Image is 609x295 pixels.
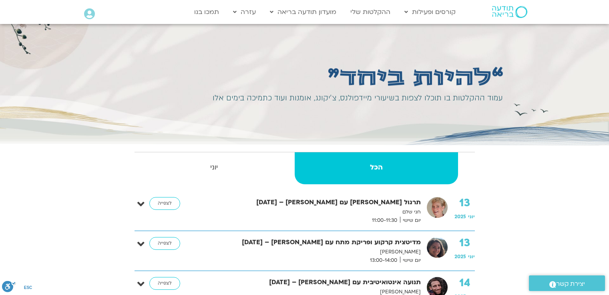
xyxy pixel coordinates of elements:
a: קורסים ופעילות [400,4,460,20]
span: יצירת קשר [556,279,585,289]
a: יוני [135,152,293,184]
div: עמוד ההקלטות בו תוכלו לצפות בשיעורי מיידפולנס, צ׳יקונג, אומנות ועוד כתמיכה בימים אלו​ [205,92,503,105]
p: [PERSON_NAME] [211,248,421,256]
img: תודעה בריאה [492,6,527,18]
strong: 13 [454,237,475,249]
a: תמכו בנו [190,4,223,20]
span: יום שישי [400,256,421,265]
span: 11:00-11:30 [369,216,400,225]
span: 13:00-14:00 [367,256,400,265]
span: 2025 [454,253,466,260]
a: לצפייה [149,197,180,210]
a: עזרה [229,4,260,20]
a: מועדון תודעה בריאה [266,4,340,20]
a: לצפייה [149,277,180,290]
a: ההקלטות שלי [346,4,394,20]
strong: 14 [454,277,475,289]
p: חני שלם [211,208,421,216]
span: 2025 [454,213,466,220]
span: יום שישי [400,216,421,225]
strong: 13 [454,197,475,209]
strong: תרגול [PERSON_NAME] עם [PERSON_NAME] – [DATE] [211,197,421,208]
a: לצפייה [149,237,180,250]
strong: מדיטצית קרקוע ופריקת מתח עם [PERSON_NAME] – [DATE] [211,237,421,248]
strong: יוני [135,161,293,173]
span: יוני [468,213,475,220]
strong: תנועה אינטואיטיבית עם [PERSON_NAME] – [DATE] [211,277,421,288]
a: יצירת קשר [529,275,605,291]
strong: הכל [295,161,458,173]
span: יוני [468,253,475,260]
a: הכל [295,152,458,184]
